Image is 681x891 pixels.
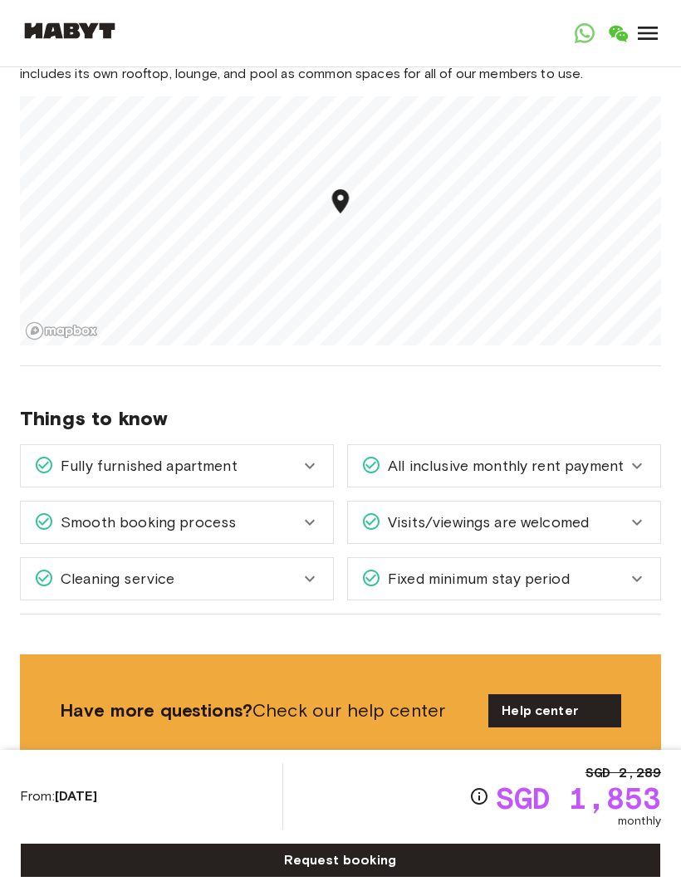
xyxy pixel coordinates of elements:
[381,455,624,477] span: All inclusive monthly rent payment
[381,512,589,533] span: Visits/viewings are welcomed
[488,694,621,727] a: Help center
[54,568,174,590] span: Cleaning service
[618,813,661,830] span: monthly
[60,698,475,723] span: Check our help center
[20,22,120,39] img: Habyt
[21,502,333,543] div: Smooth booking process
[496,783,661,813] span: SGD 1,853
[381,568,570,590] span: Fixed minimum stay period
[469,786,489,806] svg: Check cost overview for full price breakdown. Please note that discounts apply to new joiners onl...
[25,321,98,340] a: Mapbox logo
[20,406,661,431] span: Things to know
[21,558,333,600] div: Cleaning service
[348,558,660,600] div: Fixed minimum stay period
[55,788,97,804] b: [DATE]
[54,455,238,477] span: Fully furnished apartment
[585,763,661,783] span: SGD 2,289
[20,96,661,345] canvas: Map
[54,512,236,533] span: Smooth booking process
[20,843,661,878] a: Request booking
[21,445,333,487] div: Fully furnished apartment
[348,502,660,543] div: Visits/viewings are welcomed
[326,187,355,221] div: Map marker
[60,699,252,722] b: Have more questions?
[20,787,97,805] span: From:
[348,445,660,487] div: All inclusive monthly rent payment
